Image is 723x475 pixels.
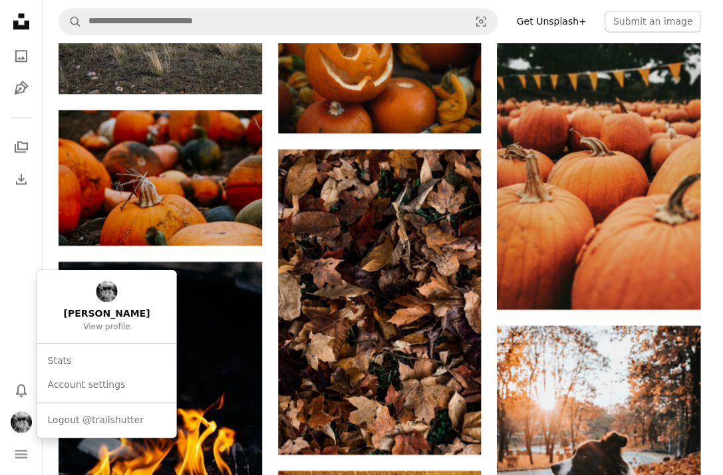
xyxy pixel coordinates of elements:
[43,349,172,373] a: Stats
[37,270,177,438] div: Profile
[83,321,130,332] span: View profile
[63,307,150,321] span: [PERSON_NAME]
[8,408,35,435] button: Profile
[96,281,118,302] img: Avatar of user Trent Haddock
[11,411,32,432] img: Avatar of user Trent Haddock
[48,413,144,426] span: Logout @trailshutter
[43,373,172,396] a: Account settings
